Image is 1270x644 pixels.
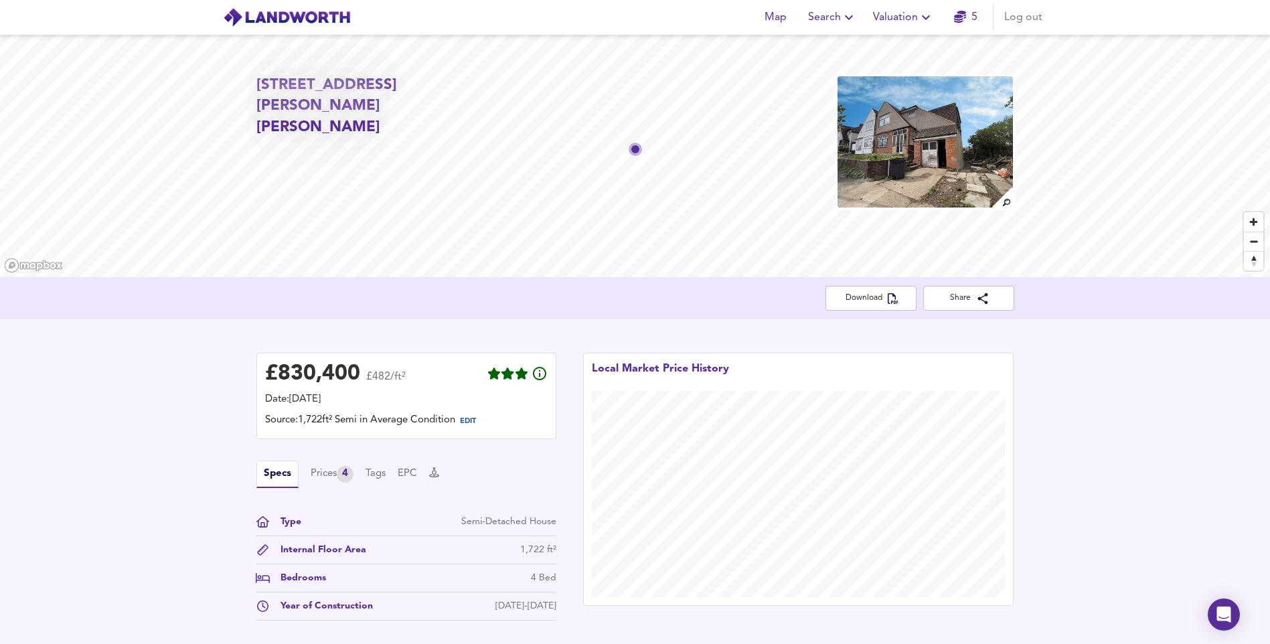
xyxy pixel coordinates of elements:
button: Reset bearing to north [1244,251,1263,270]
button: Tags [366,467,386,481]
img: property [836,75,1014,209]
span: £482/ft² [366,372,406,391]
span: Reset bearing to north [1244,252,1263,270]
span: Search [808,8,857,27]
button: EPC [398,467,417,481]
div: Type [270,515,301,529]
button: Zoom out [1244,232,1263,251]
button: Specs [256,461,299,488]
button: Zoom in [1244,212,1263,232]
span: Log out [1004,8,1042,27]
div: Open Intercom Messenger [1208,598,1240,631]
div: Bedrooms [270,571,326,585]
span: Map [760,8,792,27]
span: EDIT [460,418,476,425]
button: Prices4 [311,466,353,483]
div: £ 830,400 [265,364,360,384]
div: 4 Bed [531,571,556,585]
button: 5 [945,4,987,31]
span: Share [934,291,1004,305]
div: Semi-Detached House [461,515,556,529]
div: Source: 1,722ft² Semi in Average Condition [265,413,548,430]
div: Internal Floor Area [270,543,366,557]
img: search [991,186,1014,210]
button: Download [825,286,917,311]
img: logo [223,7,351,27]
span: Valuation [873,8,934,27]
button: Search [803,4,862,31]
a: Mapbox homepage [4,258,63,273]
span: Download [836,291,906,305]
div: Year of Construction [270,599,373,613]
div: Date: [DATE] [265,392,548,407]
div: 1,722 ft² [520,543,556,557]
button: Map [755,4,797,31]
a: 5 [954,8,977,27]
button: Log out [999,4,1048,31]
div: Local Market Price History [592,361,729,391]
div: Prices [311,466,353,483]
div: [DATE]-[DATE] [495,599,556,613]
button: Valuation [868,4,939,31]
button: Share [923,286,1014,311]
h2: [STREET_ADDRESS][PERSON_NAME][PERSON_NAME] [256,75,499,138]
div: 4 [337,466,353,483]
